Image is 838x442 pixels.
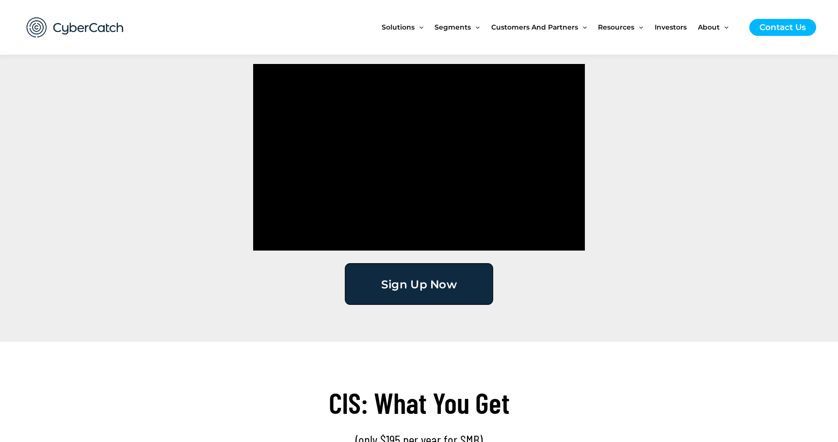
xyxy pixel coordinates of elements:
span: About [698,7,720,47]
span: Investors [655,7,687,47]
a: Investors [655,7,698,47]
span: Customers and Partners [491,7,578,47]
span: Sign Up Now [381,278,456,289]
h2: CIS: What You Get [147,383,691,421]
span: Resources [598,7,634,47]
span: Segments [435,7,471,47]
span: Menu Toggle [415,7,423,47]
span: Menu Toggle [578,7,587,47]
a: Sign Up Now [345,263,493,305]
nav: Site Navigation: New Main Menu [382,7,740,47]
span: Menu Toggle [720,7,728,47]
a: Contact Us [749,19,816,36]
img: CyberCatch [17,7,133,47]
span: Menu Toggle [471,7,480,47]
iframe: vimeo Video Player [253,64,584,250]
span: Solutions [382,7,415,47]
span: Menu Toggle [634,7,643,47]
